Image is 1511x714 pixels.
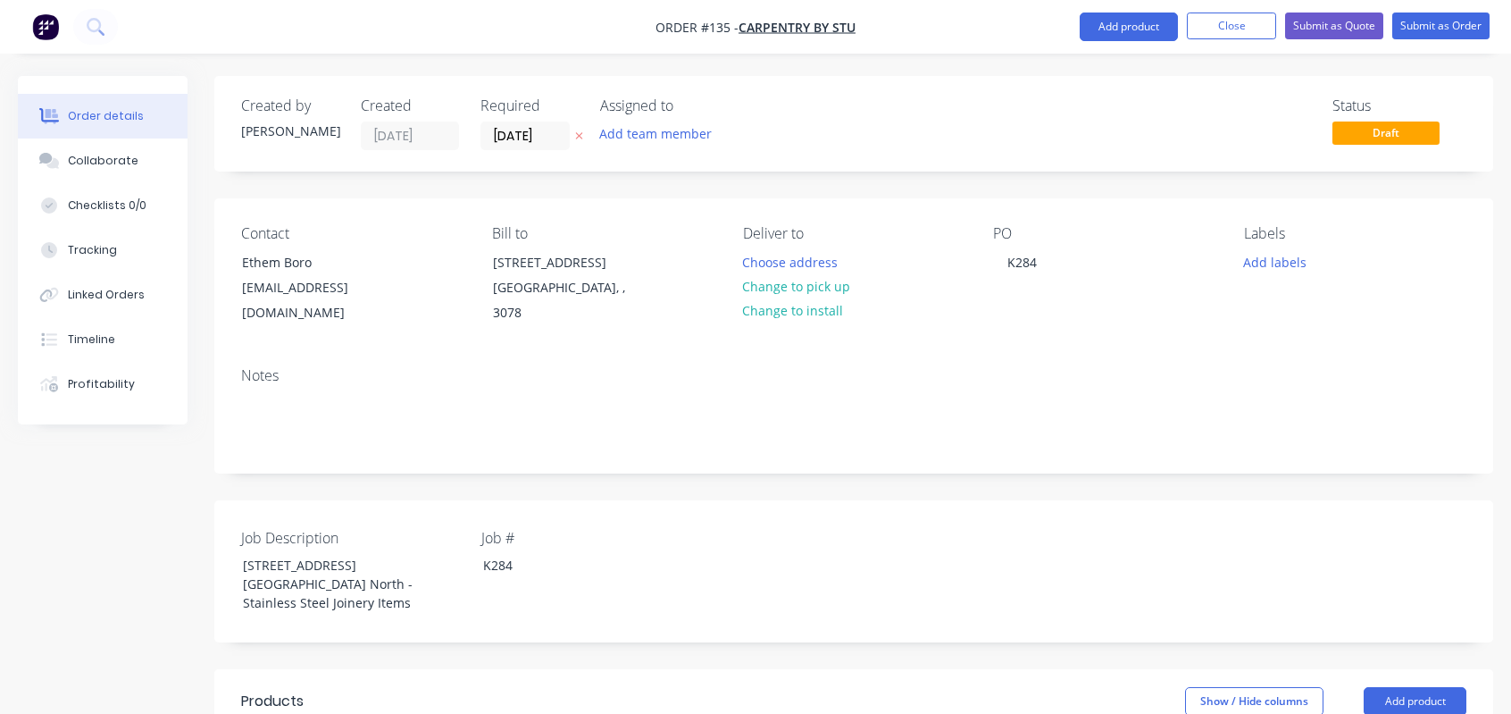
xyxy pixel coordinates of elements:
[361,97,459,114] div: Created
[739,19,856,36] a: Carpentry By Stu
[1332,97,1466,114] div: Status
[1187,13,1276,39] button: Close
[68,287,145,303] div: Linked Orders
[492,225,714,242] div: Bill to
[241,225,463,242] div: Contact
[68,376,135,392] div: Profitability
[478,249,656,326] div: [STREET_ADDRESS][GEOGRAPHIC_DATA], , 3078
[241,97,339,114] div: Created by
[229,552,452,616] div: [STREET_ADDRESS][GEOGRAPHIC_DATA] North - Stainless Steel Joinery Items
[493,275,641,325] div: [GEOGRAPHIC_DATA], , 3078
[242,275,390,325] div: [EMAIL_ADDRESS][DOMAIN_NAME]
[469,552,692,578] div: K284
[242,250,390,275] div: Ethem Boro
[600,97,779,114] div: Assigned to
[68,197,146,214] div: Checklists 0/0
[18,273,188,317] button: Linked Orders
[241,527,464,549] label: Job Description
[993,225,1215,242] div: PO
[732,274,859,298] button: Change to pick up
[18,228,188,273] button: Tracking
[1392,13,1490,39] button: Submit as Order
[743,225,965,242] div: Deliver to
[993,249,1051,275] div: K284
[1332,122,1440,144] span: Draft
[241,691,304,712] div: Products
[18,139,188,183] button: Collaborate
[1234,249,1316,273] button: Add labels
[732,298,852,323] button: Change to install
[600,122,722,146] button: Add team member
[32,13,59,40] img: Factory
[1080,13,1178,41] button: Add product
[68,153,138,169] div: Collaborate
[241,367,1466,384] div: Notes
[18,183,188,228] button: Checklists 0/0
[590,122,722,146] button: Add team member
[18,94,188,139] button: Order details
[68,242,117,258] div: Tracking
[1244,225,1466,242] div: Labels
[481,527,705,549] label: Job #
[18,362,188,407] button: Profitability
[732,249,847,273] button: Choose address
[68,108,144,124] div: Order details
[493,250,641,275] div: [STREET_ADDRESS]
[655,19,739,36] span: Order #135 -
[1285,13,1383,39] button: Submit as Quote
[18,317,188,362] button: Timeline
[241,122,339,140] div: [PERSON_NAME]
[227,249,405,326] div: Ethem Boro[EMAIL_ADDRESS][DOMAIN_NAME]
[68,332,115,348] div: Timeline
[480,97,579,114] div: Required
